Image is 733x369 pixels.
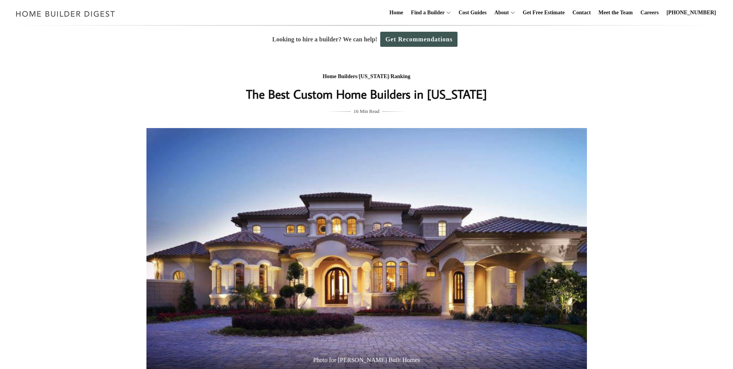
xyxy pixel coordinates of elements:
img: Home Builder Digest [12,6,119,21]
a: About [491,0,509,25]
a: Home [386,0,406,25]
span: 16 Min Read [354,107,379,116]
a: Careers [638,0,662,25]
a: Get Recommendations [380,32,457,47]
a: Cost Guides [456,0,490,25]
a: Home Builders [323,73,357,79]
a: [US_STATE] [359,73,389,79]
div: / / [213,72,521,82]
a: Get Free Estimate [520,0,568,25]
a: Contact [569,0,594,25]
h1: The Best Custom Home Builders in [US_STATE] [213,85,521,103]
a: [PHONE_NUMBER] [663,0,719,25]
a: Find a Builder [408,0,445,25]
a: Ranking [391,73,410,79]
a: Meet the Team [595,0,636,25]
